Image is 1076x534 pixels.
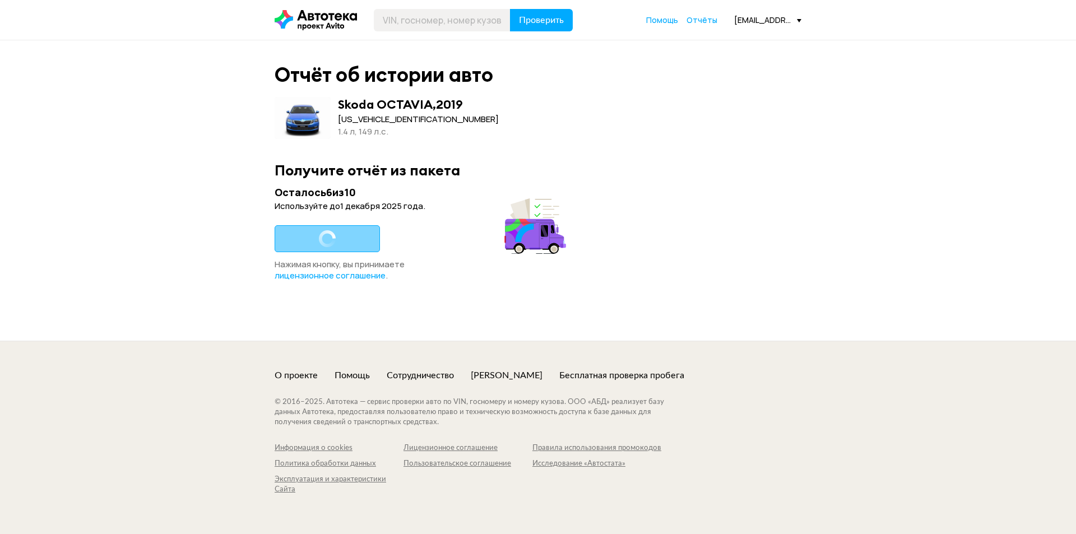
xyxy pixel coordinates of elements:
div: Используйте до 1 декабря 2025 года . [275,201,569,212]
div: Осталось 6 из 10 [275,185,569,199]
button: Проверить [510,9,573,31]
div: Получите отчёт из пакета [275,161,801,179]
a: Помощь [335,369,370,382]
a: Исследование «Автостата» [532,459,661,469]
a: Политика обработки данных [275,459,403,469]
a: Информация о cookies [275,443,403,453]
a: Сотрудничество [387,369,454,382]
a: лицензионное соглашение [275,270,386,281]
div: 1.4 л, 149 л.c. [338,126,499,138]
input: VIN, госномер, номер кузова [374,9,511,31]
a: [PERSON_NAME] [471,369,542,382]
a: Помощь [646,15,678,26]
a: Бесплатная проверка пробега [559,369,684,382]
span: Проверить [519,16,564,25]
a: Отчёты [687,15,717,26]
a: Пользовательское соглашение [403,459,532,469]
span: Нажимая кнопку, вы принимаете . [275,258,405,281]
a: О проекте [275,369,318,382]
div: [US_VEHICLE_IDENTIFICATION_NUMBER] [338,113,499,126]
span: Отчёты [687,15,717,25]
div: © 2016– 2025 . Автотека — сервис проверки авто по VIN, госномеру и номеру кузова. ООО «АБД» реали... [275,397,687,428]
a: Эксплуатация и характеристики Сайта [275,475,403,495]
div: [EMAIL_ADDRESS][DOMAIN_NAME] [734,15,801,25]
a: Правила использования промокодов [532,443,661,453]
div: Skoda OCTAVIA , 2019 [338,97,463,112]
a: Лицензионное соглашение [403,443,532,453]
span: Помощь [646,15,678,25]
div: Отчёт об истории авто [275,63,493,87]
